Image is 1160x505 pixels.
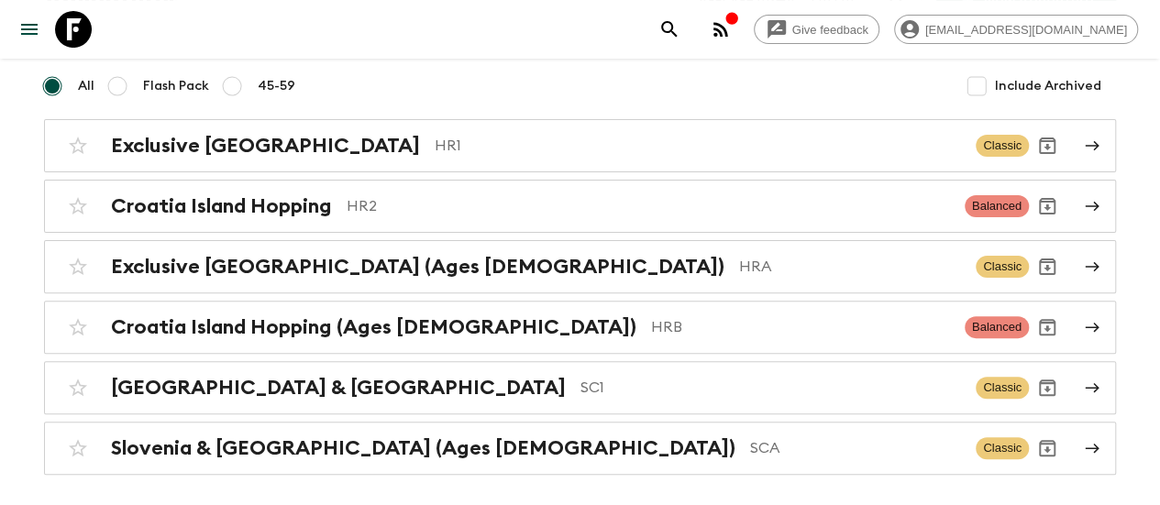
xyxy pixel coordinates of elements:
span: [EMAIL_ADDRESS][DOMAIN_NAME] [915,23,1137,37]
a: Croatia Island HoppingHR2BalancedArchive [44,180,1116,233]
h2: Slovenia & [GEOGRAPHIC_DATA] (Ages [DEMOGRAPHIC_DATA]) [111,436,735,460]
span: Give feedback [782,23,878,37]
button: menu [11,11,48,48]
a: [GEOGRAPHIC_DATA] & [GEOGRAPHIC_DATA]SC1ClassicArchive [44,361,1116,414]
div: [EMAIL_ADDRESS][DOMAIN_NAME] [894,15,1138,44]
button: Archive [1029,248,1066,285]
span: Classic [976,377,1029,399]
button: Archive [1029,430,1066,467]
a: Slovenia & [GEOGRAPHIC_DATA] (Ages [DEMOGRAPHIC_DATA])SCAClassicArchive [44,422,1116,475]
h2: Croatia Island Hopping [111,194,332,218]
h2: Exclusive [GEOGRAPHIC_DATA] [111,134,420,158]
a: Croatia Island Hopping (Ages [DEMOGRAPHIC_DATA])HRBBalancedArchive [44,301,1116,354]
p: HR2 [347,195,950,217]
h2: Croatia Island Hopping (Ages [DEMOGRAPHIC_DATA]) [111,315,636,339]
span: Classic [976,135,1029,157]
button: Archive [1029,127,1066,164]
button: Archive [1029,188,1066,225]
span: Flash Pack [143,77,209,95]
span: 45-59 [258,77,295,95]
button: Archive [1029,369,1066,406]
span: All [78,77,94,95]
h2: [GEOGRAPHIC_DATA] & [GEOGRAPHIC_DATA] [111,376,566,400]
a: Exclusive [GEOGRAPHIC_DATA] (Ages [DEMOGRAPHIC_DATA])HRAClassicArchive [44,240,1116,293]
a: Exclusive [GEOGRAPHIC_DATA]HR1ClassicArchive [44,119,1116,172]
p: SCA [750,437,961,459]
p: HR1 [435,135,961,157]
p: HRB [651,316,950,338]
span: Balanced [965,195,1029,217]
button: Archive [1029,309,1066,346]
span: Classic [976,437,1029,459]
p: SC1 [580,377,961,399]
span: Include Archived [995,77,1101,95]
button: search adventures [651,11,688,48]
span: Classic [976,256,1029,278]
p: HRA [739,256,961,278]
h2: Exclusive [GEOGRAPHIC_DATA] (Ages [DEMOGRAPHIC_DATA]) [111,255,724,279]
a: Give feedback [754,15,879,44]
span: Balanced [965,316,1029,338]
